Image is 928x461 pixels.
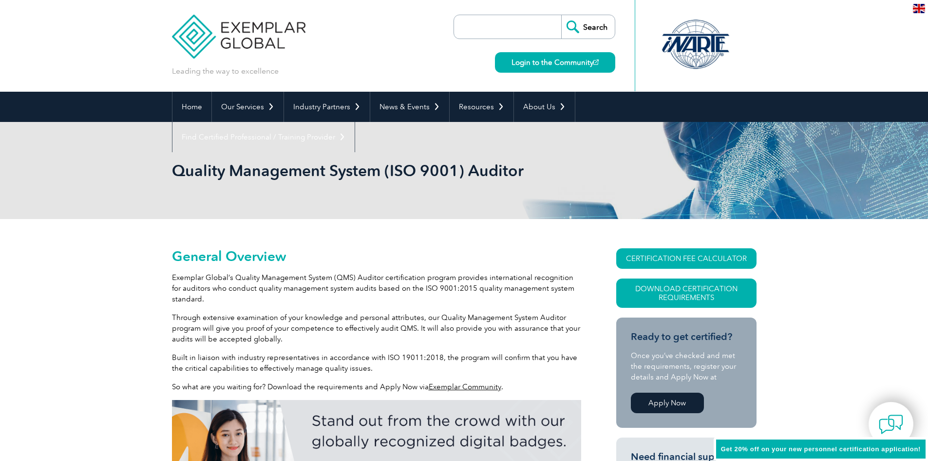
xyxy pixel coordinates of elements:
[631,331,742,343] h3: Ready to get certified?
[593,60,599,65] img: open_square.png
[721,445,921,453] span: Get 20% off on your new personnel certification application!
[172,66,279,77] p: Leading the way to excellence
[212,92,284,122] a: Our Services
[514,92,575,122] a: About Us
[370,92,449,122] a: News & Events
[495,52,615,73] a: Login to the Community
[172,92,211,122] a: Home
[172,381,581,392] p: So what are you waiting for? Download the requirements and Apply Now via .
[284,92,370,122] a: Industry Partners
[561,15,615,39] input: Search
[913,4,925,13] img: en
[631,350,742,382] p: Once you’ve checked and met the requirements, register your details and Apply Now at
[450,92,513,122] a: Resources
[172,122,355,152] a: Find Certified Professional / Training Provider
[616,279,757,308] a: Download Certification Requirements
[172,248,581,264] h2: General Overview
[631,393,704,413] a: Apply Now
[616,248,757,269] a: CERTIFICATION FEE CALCULATOR
[879,412,903,437] img: contact-chat.png
[172,312,581,344] p: Through extensive examination of your knowledge and personal attributes, our Quality Management S...
[429,382,501,391] a: Exemplar Community
[172,161,546,180] h1: Quality Management System (ISO 9001) Auditor
[172,352,581,374] p: Built in liaison with industry representatives in accordance with ISO 19011:2018, the program wil...
[172,272,581,304] p: Exemplar Global’s Quality Management System (QMS) Auditor certification program provides internat...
